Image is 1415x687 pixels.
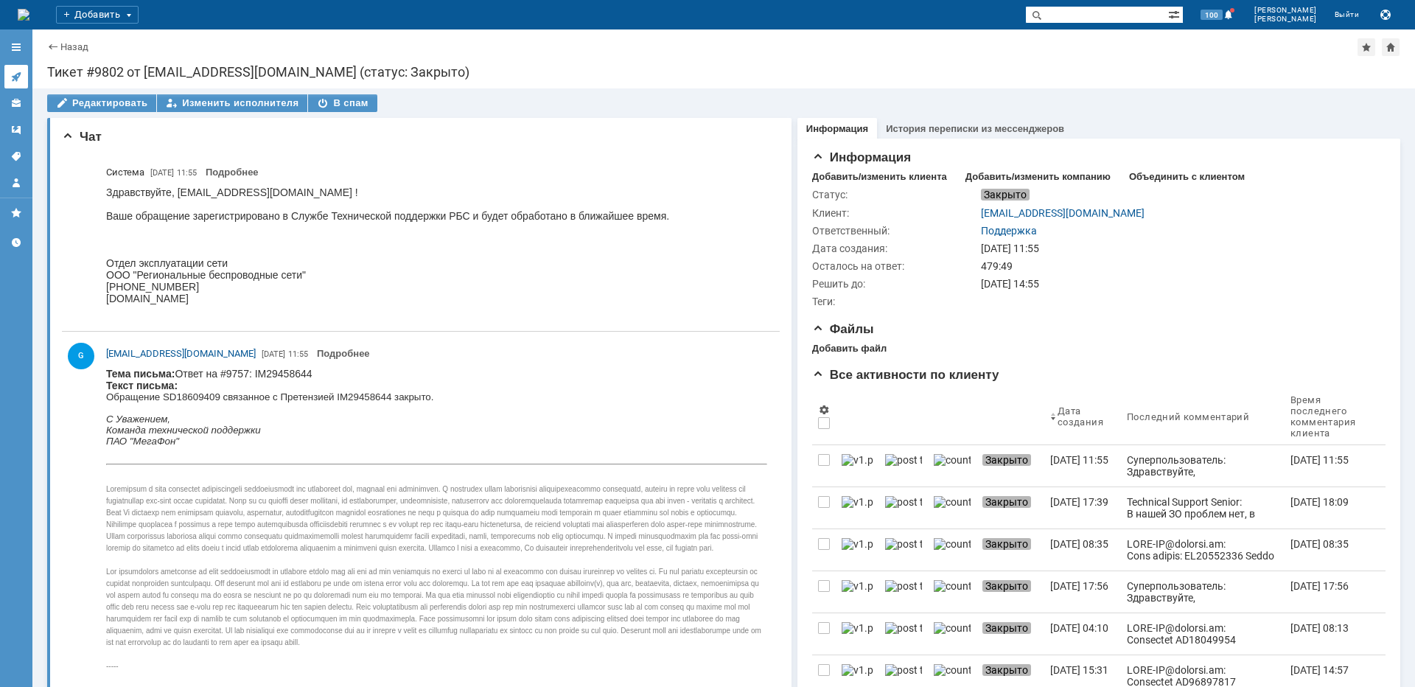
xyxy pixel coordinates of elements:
[1050,538,1108,550] div: [DATE] 08:35
[836,487,879,529] a: v1.png
[4,118,28,142] a: Шаблоны комментариев
[1290,664,1349,676] div: [DATE] 14:57
[928,613,976,655] a: counter.png
[842,622,873,634] img: v1.png
[62,130,102,144] span: Чат
[879,445,928,487] a: post ticket.png
[836,613,879,655] a: v1.png
[879,529,928,571] a: post ticket.png
[1290,580,1349,592] div: [DATE] 17:56
[1127,496,1279,555] div: Technical Support Senior: В нашей ЗО проблем нет, в течение дня наблюдается постоянный трафик от ...
[818,404,830,416] span: Настройки
[934,454,971,466] img: counter.png
[1201,10,1223,20] span: 100
[262,349,285,359] span: [DATE]
[1290,538,1349,550] div: [DATE] 08:35
[981,260,1377,272] div: 479:49
[934,496,971,508] img: counter.png
[1127,454,1279,607] div: Суперпользователь: Здравствуйте, [EMAIL_ADDRESS][DOMAIN_NAME] ! Ваше обращение зарегистрировано в...
[1121,445,1285,487] a: Суперпользователь: Здравствуйте, [EMAIL_ADDRESS][DOMAIN_NAME] ! Ваше обращение зарегистрировано в...
[1285,529,1374,571] a: [DATE] 08:35
[1121,571,1285,613] a: Суперпользователь: Здравствуйте, [EMAIL_ADDRESS][DOMAIN_NAME] ! Ваше обращение зарегистрировано в...
[934,664,971,676] img: counter.png
[1285,571,1374,613] a: [DATE] 17:56
[812,343,887,355] div: Добавить файл
[812,171,947,183] div: Добавить/изменить клиента
[47,65,1400,80] div: Тикет #9802 от [EMAIL_ADDRESS][DOMAIN_NAME] (статус: Закрыто)
[1050,580,1108,592] div: [DATE] 17:56
[1050,454,1108,466] div: [DATE] 11:55
[981,225,1037,237] a: Поддержка
[976,613,1044,655] a: Закрыто
[1044,388,1121,445] th: Дата создания
[928,445,976,487] a: counter.png
[177,168,197,178] span: 11:55
[976,529,1044,571] a: Закрыто
[1129,171,1245,183] div: Объединить с клиентом
[106,348,256,359] span: [EMAIL_ADDRESS][DOMAIN_NAME]
[982,622,1031,634] span: Закрыто
[806,123,868,134] a: Информация
[1382,38,1400,56] div: Сделать домашней страницей
[812,260,978,272] div: Осталось на ответ:
[812,207,978,219] div: Клиент:
[885,580,922,592] img: post ticket.png
[879,571,928,613] a: post ticket.png
[4,65,28,88] a: Активности
[982,664,1031,676] span: Закрыто
[1254,15,1317,24] span: [PERSON_NAME]
[928,571,976,613] a: counter.png
[886,123,1064,134] a: История переписки из мессенджеров
[18,9,29,21] a: Перейти на домашнюю страницу
[981,207,1145,219] a: [EMAIL_ADDRESS][DOMAIN_NAME]
[842,664,873,676] img: v1.png
[4,144,28,168] a: Теги
[982,580,1031,592] span: Закрыто
[879,613,928,655] a: post ticket.png
[976,487,1044,529] a: Закрыто
[812,150,911,164] span: Информация
[812,225,978,237] div: Ответственный:
[928,529,976,571] a: counter.png
[1285,445,1374,487] a: [DATE] 11:55
[976,571,1044,613] a: Закрыто
[812,296,978,307] div: Теги:
[842,580,873,592] img: v1.png
[982,454,1031,466] span: Закрыто
[879,487,928,529] a: post ticket.png
[1290,496,1349,508] div: [DATE] 18:09
[1285,388,1374,445] th: Время последнего комментария клиента
[836,445,879,487] a: v1.png
[1058,405,1103,428] div: Дата создания
[1121,487,1285,529] a: Technical Support Senior: В нашей ЗО проблем нет, в течение дня наблюдается постоянный трафик от ...
[842,538,873,550] img: v1.png
[812,368,999,382] span: Все активности по клиенту
[1050,496,1108,508] div: [DATE] 17:39
[206,167,259,178] a: Подробнее
[885,454,922,466] img: post ticket.png
[842,454,873,466] img: v1.png
[1285,613,1374,655] a: [DATE] 08:13
[981,278,1039,290] span: [DATE] 14:55
[1044,613,1121,655] a: [DATE] 04:10
[885,622,922,634] img: post ticket.png
[1121,613,1285,655] a: LORE-IP@dolorsi.am: Consectet AD18049954 elitseddo e Temporinci UT80462667 laboree. D Magnaaliq, ...
[288,349,308,359] span: 11:55
[1377,6,1394,24] button: Сохранить лог
[928,487,976,529] a: counter.png
[885,496,922,508] img: post ticket.png
[981,243,1377,254] div: [DATE] 11:55
[1050,664,1108,676] div: [DATE] 15:31
[1121,529,1285,571] a: LORE-IP@dolorsi.am: Cons adipis: EL20552336 Seddo eiusmo: TE27928807 Incididun UT03739382 laboree...
[812,243,978,254] div: Дата создания:
[934,538,971,550] img: counter.png
[1044,445,1121,487] a: [DATE] 11:55
[1358,38,1375,56] div: Добавить в избранное
[981,189,1030,200] span: Закрыто
[836,571,879,613] a: v1.png
[842,496,873,508] img: v1.png
[982,538,1031,550] span: Закрыто
[885,664,922,676] img: post ticket.png
[836,529,879,571] a: v1.png
[150,168,174,178] span: [DATE]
